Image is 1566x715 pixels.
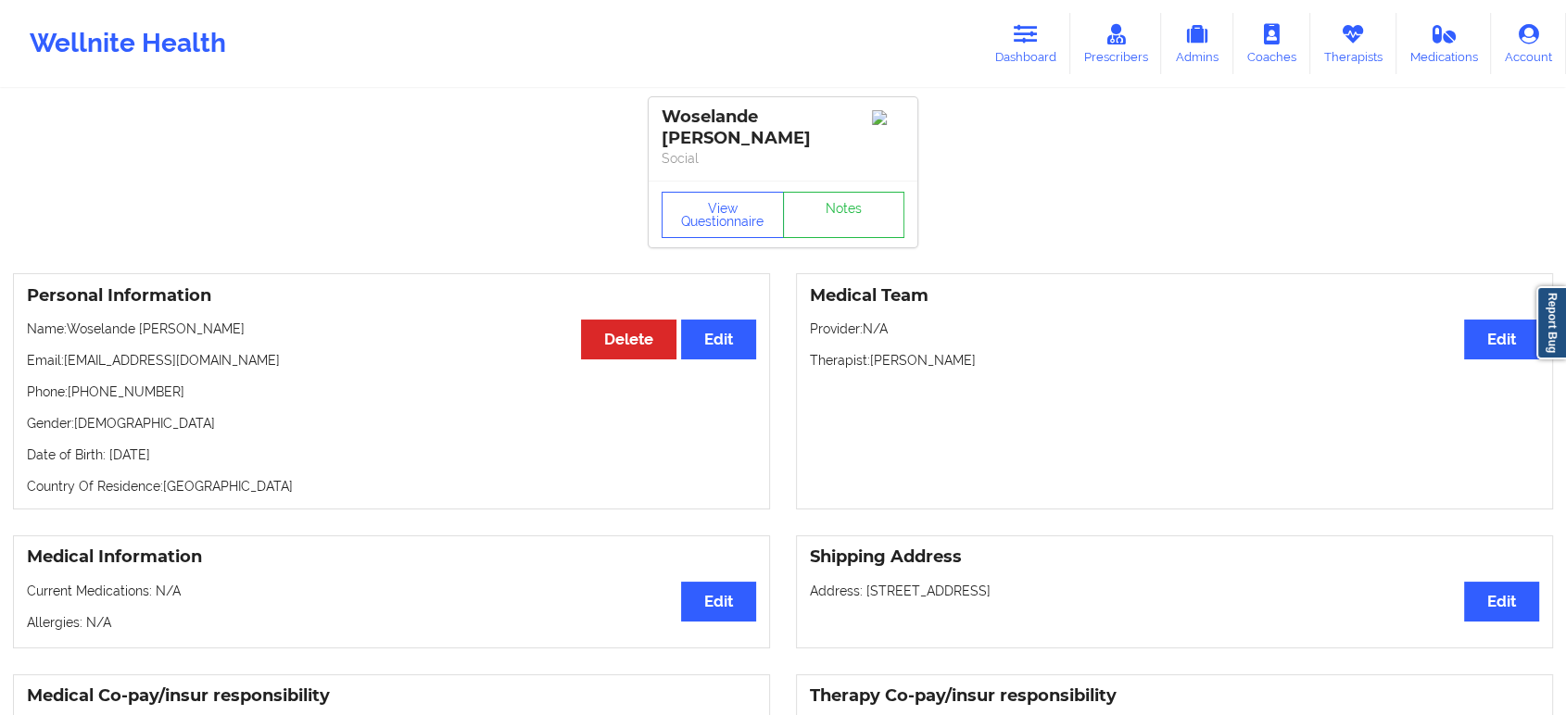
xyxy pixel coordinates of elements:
a: Account [1491,13,1566,74]
a: Admins [1161,13,1233,74]
h3: Medical Information [27,546,756,568]
button: View Questionnaire [662,192,784,238]
p: Name: Woselande [PERSON_NAME] [27,320,756,338]
p: Current Medications: N/A [27,582,756,600]
p: Gender: [DEMOGRAPHIC_DATA] [27,414,756,433]
a: Prescribers [1070,13,1162,74]
button: Edit [681,320,756,359]
p: Therapist: [PERSON_NAME] [810,351,1539,370]
a: Notes [783,192,905,238]
a: Report Bug [1536,286,1566,359]
button: Delete [581,320,676,359]
p: Address: [STREET_ADDRESS] [810,582,1539,600]
img: Image%2Fplaceholer-image.png [872,110,904,125]
div: Woselande [PERSON_NAME] [662,107,904,149]
button: Edit [1464,320,1539,359]
p: Email: [EMAIL_ADDRESS][DOMAIN_NAME] [27,351,756,370]
p: Allergies: N/A [27,613,756,632]
h3: Personal Information [27,285,756,307]
h3: Medical Team [810,285,1539,307]
a: Medications [1396,13,1492,74]
p: Date of Birth: [DATE] [27,445,756,464]
h3: Shipping Address [810,546,1539,568]
p: Provider: N/A [810,320,1539,338]
button: Edit [1464,582,1539,621]
a: Therapists [1310,13,1396,74]
h3: Therapy Co-pay/insur responsibility [810,685,1539,707]
p: Phone: [PHONE_NUMBER] [27,383,756,401]
p: Country Of Residence: [GEOGRAPHIC_DATA] [27,477,756,495]
p: Social [662,149,904,168]
a: Dashboard [981,13,1070,74]
h3: Medical Co-pay/insur responsibility [27,685,756,707]
a: Coaches [1233,13,1310,74]
button: Edit [681,582,756,621]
